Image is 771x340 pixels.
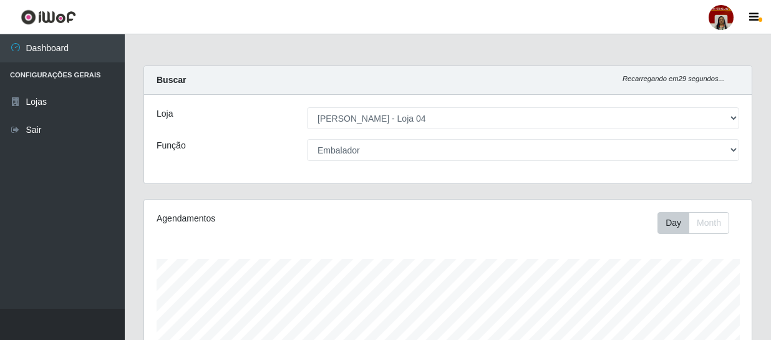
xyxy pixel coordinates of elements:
img: CoreUI Logo [21,9,76,25]
div: Agendamentos [157,212,389,225]
div: First group [657,212,729,234]
button: Month [689,212,729,234]
label: Função [157,139,186,152]
div: Toolbar with button groups [657,212,739,234]
label: Loja [157,107,173,120]
strong: Buscar [157,75,186,85]
button: Day [657,212,689,234]
i: Recarregando em 29 segundos... [623,75,724,82]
